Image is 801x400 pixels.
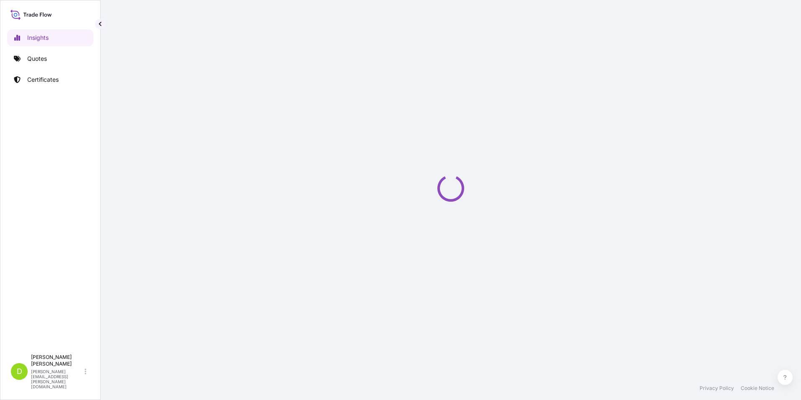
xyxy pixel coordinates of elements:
a: Certificates [7,71,93,88]
p: Certificates [27,75,59,84]
a: Insights [7,29,93,46]
a: Quotes [7,50,93,67]
p: [PERSON_NAME] [PERSON_NAME] [31,354,83,367]
p: [PERSON_NAME][EMAIL_ADDRESS][PERSON_NAME][DOMAIN_NAME] [31,369,83,389]
p: Insights [27,34,49,42]
p: Quotes [27,55,47,63]
a: Cookie Notice [741,385,774,392]
span: D [17,367,22,376]
a: Privacy Policy [700,385,734,392]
